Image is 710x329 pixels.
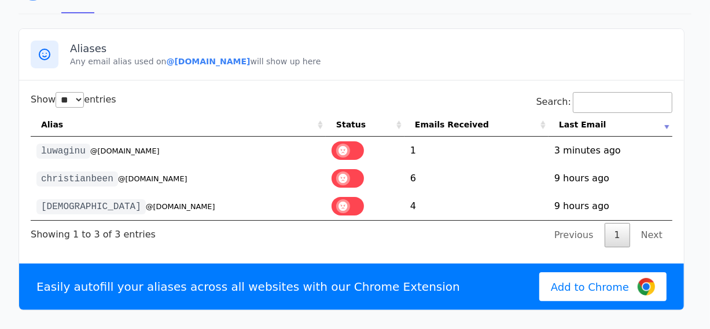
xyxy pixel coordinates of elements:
th: Alias: activate to sort column ascending [31,113,326,137]
td: 4 [404,192,549,220]
h3: Aliases [70,42,672,56]
th: Last Email: activate to sort column ascending [549,113,672,137]
a: Add to Chrome [539,272,667,301]
code: [DEMOGRAPHIC_DATA] [36,199,146,214]
td: 9 hours ago [549,164,672,192]
td: 6 [404,164,549,192]
code: luwaginu [36,144,90,159]
td: 9 hours ago [549,192,672,220]
label: Show entries [31,94,116,105]
small: @[DOMAIN_NAME] [146,202,215,211]
small: @[DOMAIN_NAME] [90,147,160,155]
small: @[DOMAIN_NAME] [118,174,187,183]
select: Showentries [56,92,84,108]
td: 3 minutes ago [549,137,672,164]
code: christianbeen [36,171,118,187]
a: Next [631,223,672,247]
div: Showing 1 to 3 of 3 entries [31,221,156,242]
p: Any email alias used on will show up here [70,56,672,67]
input: Search: [573,92,672,113]
a: 1 [605,223,630,247]
p: Easily autofill your aliases across all websites with our Chrome Extension [36,279,460,295]
b: @[DOMAIN_NAME] [166,57,250,66]
span: Add to Chrome [551,279,629,295]
th: Status: activate to sort column ascending [326,113,404,137]
img: Google Chrome Logo [638,278,655,295]
td: 1 [404,137,549,164]
label: Search: [536,96,672,107]
th: Emails Received: activate to sort column ascending [404,113,549,137]
a: Previous [545,223,604,247]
